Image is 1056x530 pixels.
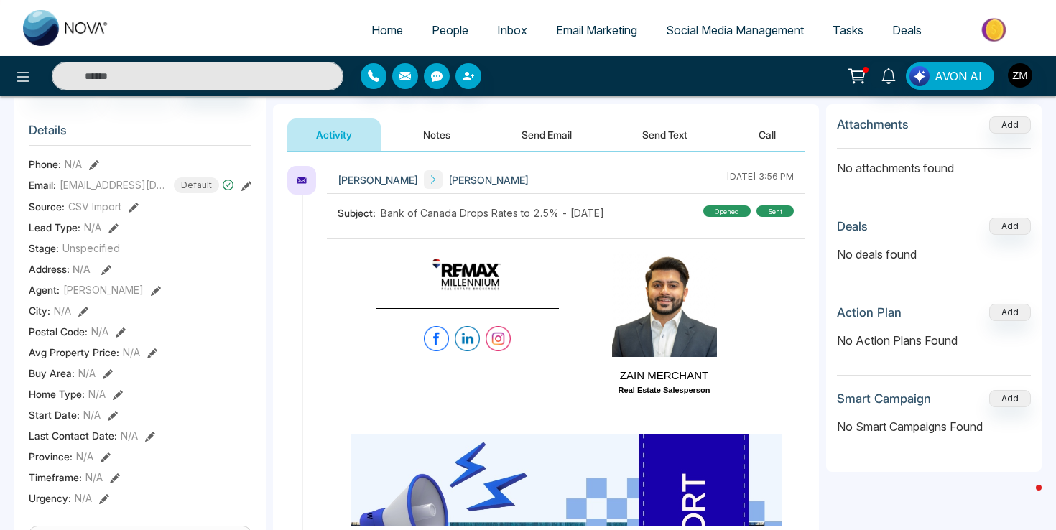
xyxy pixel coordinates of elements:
h3: Smart Campaign [837,391,931,406]
span: Bank of Canada Drops Rates to 2.5% - [DATE] [381,205,604,220]
button: Add [989,218,1031,235]
a: Tasks [818,17,878,44]
h3: Deals [837,219,868,233]
span: Unspecified [62,241,120,256]
iframe: Intercom live chat [1007,481,1042,516]
span: Phone: [29,157,61,172]
span: Default [174,177,219,193]
a: Email Marketing [542,17,652,44]
span: N/A [78,366,96,381]
img: Nova CRM Logo [23,10,109,46]
img: Lead Flow [909,66,930,86]
span: Agent: [29,282,60,297]
span: Add [989,118,1031,130]
a: Social Media Management [652,17,818,44]
button: Send Text [613,118,716,151]
button: Add [989,304,1031,321]
span: [PERSON_NAME] [448,172,529,187]
span: AVON AI [935,68,982,85]
span: Source: [29,199,65,214]
p: No Action Plans Found [837,332,1031,349]
button: Add [989,116,1031,134]
p: No attachments found [837,149,1031,177]
div: [DATE] 3:56 PM [726,170,794,189]
span: Email: [29,177,56,192]
button: Add [989,390,1031,407]
button: Notes [394,118,479,151]
div: Opened [703,205,751,217]
span: Home Type : [29,386,85,401]
span: CSV Import [68,199,121,214]
span: Buy Area : [29,366,75,381]
span: Social Media Management [666,23,804,37]
span: Timeframe : [29,470,82,485]
img: User Avatar [1008,63,1032,88]
p: No deals found [837,246,1031,263]
span: N/A [88,386,106,401]
p: No Smart Campaigns Found [837,418,1031,435]
span: Avg Property Price : [29,345,119,360]
span: N/A [76,449,93,464]
a: Home [357,17,417,44]
h3: Details [29,123,251,145]
span: Start Date : [29,407,80,422]
span: Stage: [29,241,59,256]
span: [PERSON_NAME] [63,282,144,297]
span: Home [371,23,403,37]
span: N/A [91,324,108,339]
span: Urgency : [29,491,71,506]
a: People [417,17,483,44]
span: N/A [75,491,92,506]
span: Deals [892,23,922,37]
button: AVON AI [906,62,994,90]
a: Inbox [483,17,542,44]
span: [PERSON_NAME] [338,172,418,187]
span: N/A [85,470,103,485]
a: Deals [878,17,936,44]
img: Market-place.gif [943,14,1047,46]
span: Inbox [497,23,527,37]
button: Activity [287,118,381,151]
h3: Attachments [837,117,909,131]
span: N/A [123,345,140,360]
span: N/A [54,303,71,318]
span: Tasks [833,23,863,37]
span: Last Contact Date : [29,428,117,443]
span: [EMAIL_ADDRESS][DOMAIN_NAME] [60,177,167,192]
span: Province : [29,449,73,464]
span: Subject: [338,205,381,220]
span: N/A [73,263,91,275]
h3: Action Plan [837,305,902,320]
div: sent [756,205,794,217]
span: Postal Code : [29,324,88,339]
button: Call [730,118,805,151]
span: People [432,23,468,37]
span: Address: [29,261,91,276]
span: City : [29,303,50,318]
span: Lead Type: [29,220,80,235]
span: N/A [84,220,101,235]
span: N/A [83,407,101,422]
button: Send Email [493,118,601,151]
span: N/A [65,157,82,172]
span: Email Marketing [556,23,637,37]
span: N/A [121,428,138,443]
